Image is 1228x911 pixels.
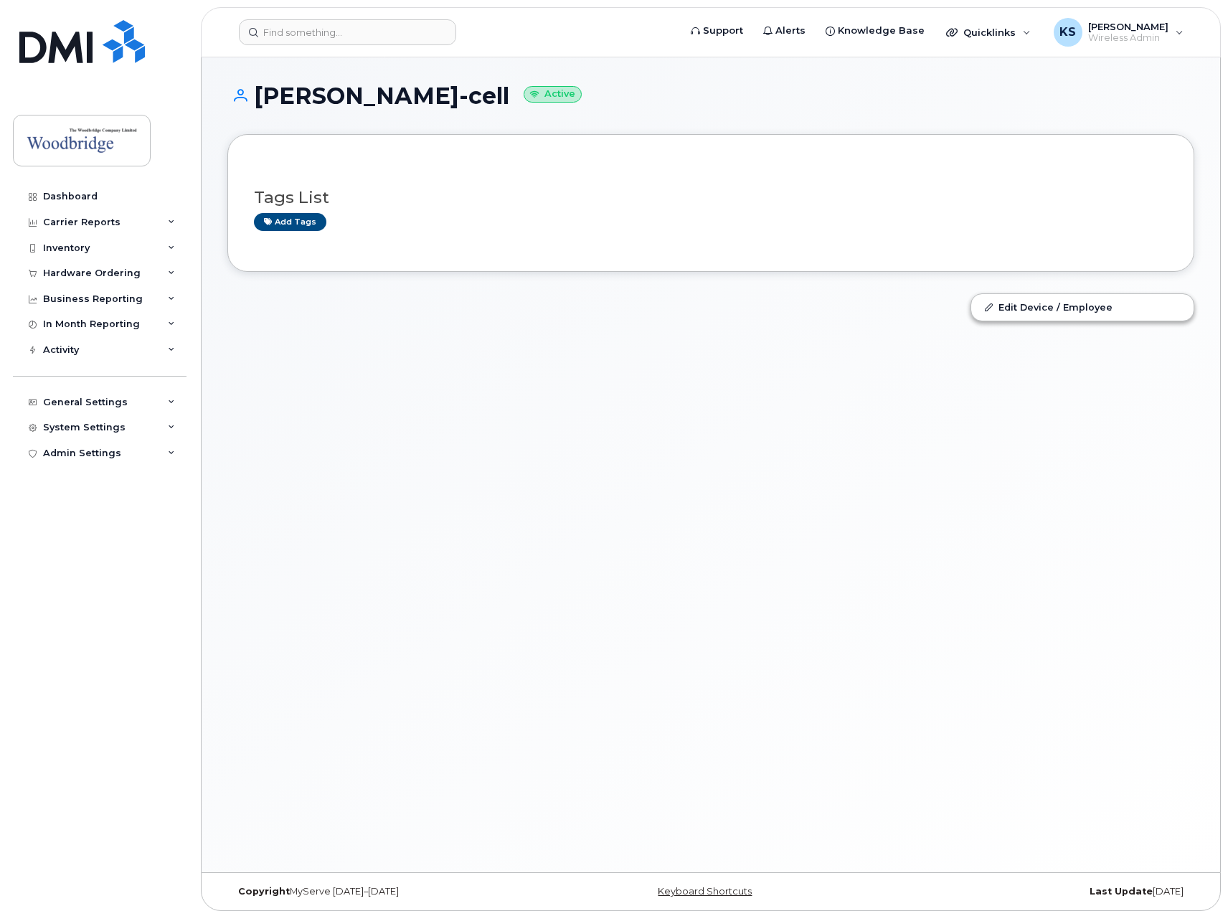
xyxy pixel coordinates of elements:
[971,294,1194,320] a: Edit Device / Employee
[1090,886,1153,897] strong: Last Update
[254,213,326,231] a: Add tags
[227,83,1194,108] h1: [PERSON_NAME]-cell
[658,886,752,897] a: Keyboard Shortcuts
[238,886,290,897] strong: Copyright
[872,886,1194,897] div: [DATE]
[254,189,1168,207] h3: Tags List
[227,886,549,897] div: MyServe [DATE]–[DATE]
[524,86,582,103] small: Active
